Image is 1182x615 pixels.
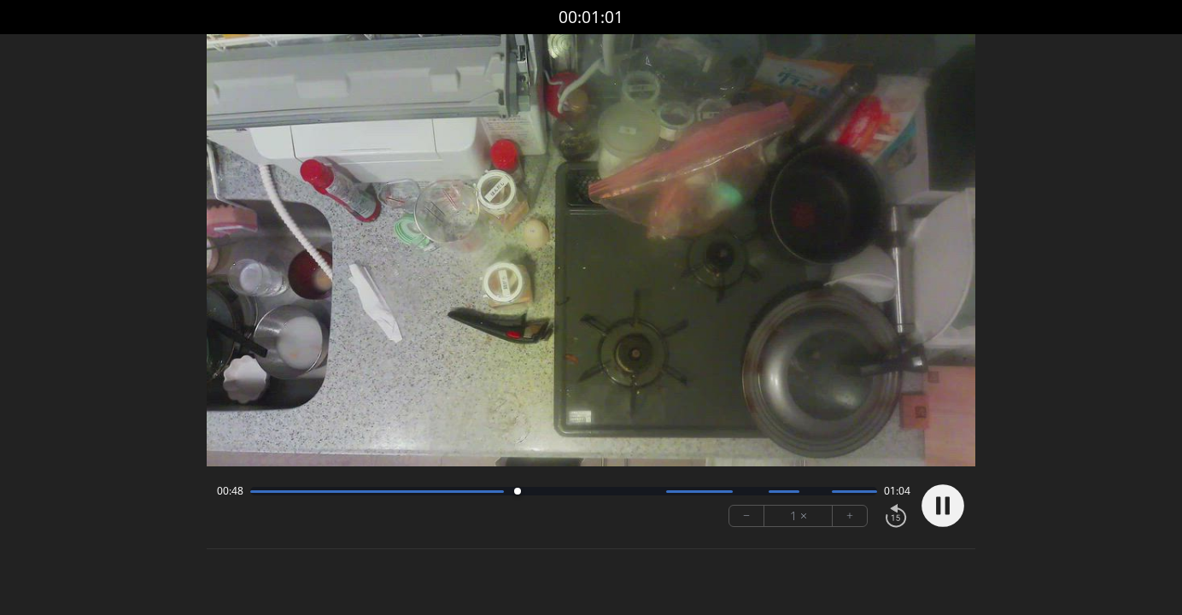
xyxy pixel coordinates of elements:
[729,506,764,526] button: −
[559,5,623,30] a: 00:01:01
[884,484,910,498] span: 01:04
[764,506,833,526] div: 1 ×
[217,484,243,498] span: 00:48
[833,506,867,526] button: +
